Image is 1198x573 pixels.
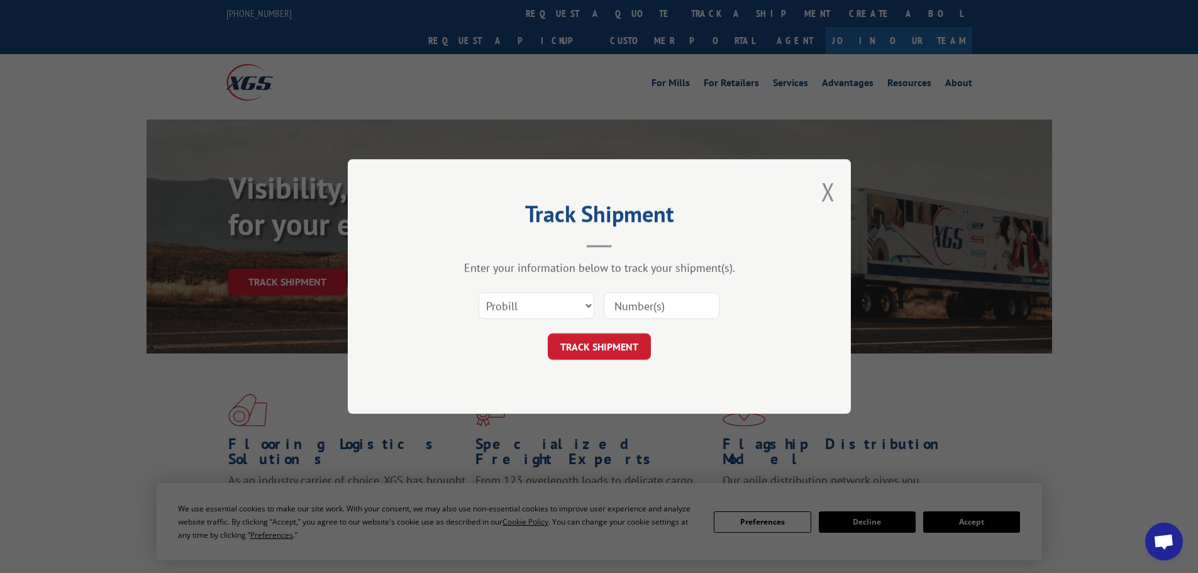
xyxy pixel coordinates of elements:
button: TRACK SHIPMENT [548,333,651,360]
div: Enter your information below to track your shipment(s). [411,260,788,275]
div: Open chat [1145,523,1183,560]
h2: Track Shipment [411,205,788,229]
input: Number(s) [604,292,719,319]
button: Close modal [821,175,835,208]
